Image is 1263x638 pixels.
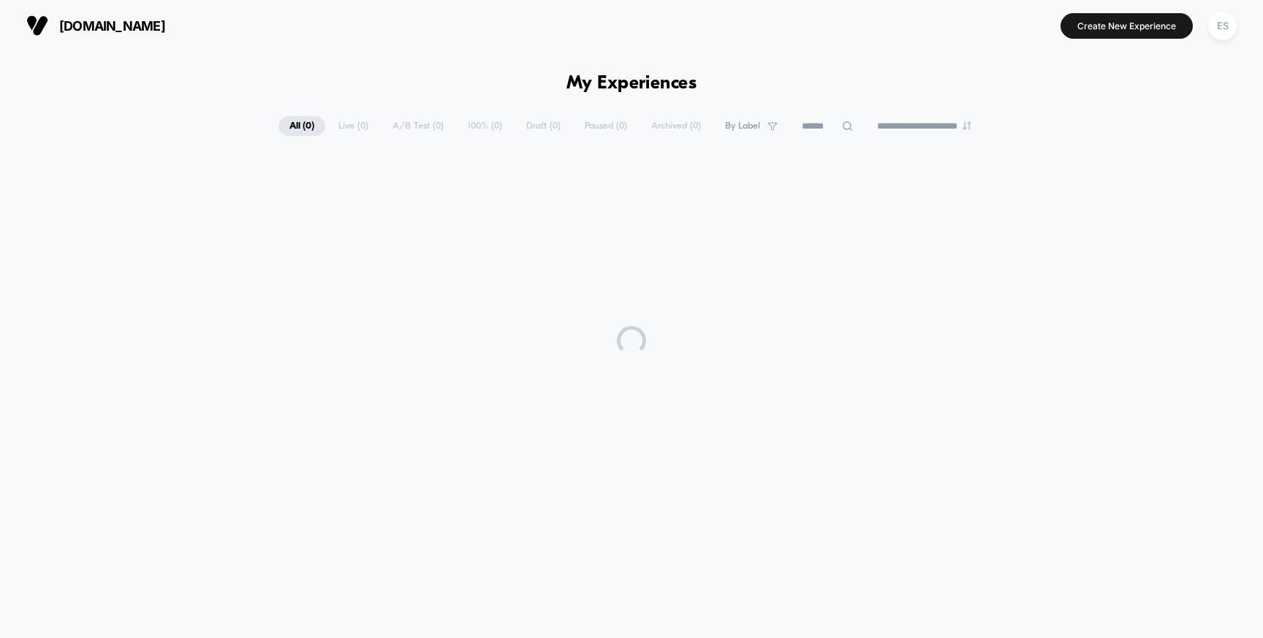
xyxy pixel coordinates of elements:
span: All ( 0 ) [278,116,325,136]
span: [DOMAIN_NAME] [59,18,165,34]
span: By Label [725,121,760,132]
button: Create New Experience [1061,13,1193,39]
h1: My Experiences [566,73,697,94]
img: Visually logo [26,15,48,37]
button: [DOMAIN_NAME] [22,14,170,37]
img: end [963,121,971,130]
div: ES [1208,12,1237,40]
button: ES [1204,11,1241,41]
